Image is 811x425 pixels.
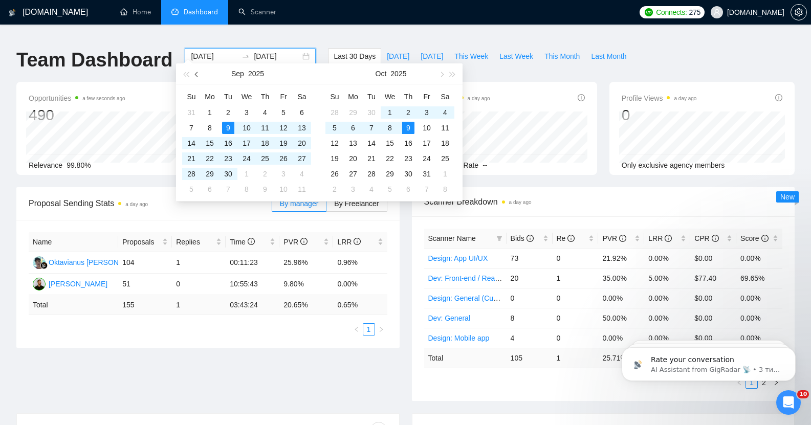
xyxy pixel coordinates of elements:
[204,137,216,149] div: 15
[277,137,290,149] div: 19
[439,168,451,180] div: 1
[436,182,454,197] td: 2025-11-08
[185,183,198,195] div: 5
[296,152,308,165] div: 27
[421,152,433,165] div: 24
[122,236,160,248] span: Proposals
[418,166,436,182] td: 2025-10-31
[421,183,433,195] div: 7
[49,257,163,268] div: Oktavianus [PERSON_NAME] Tape
[509,199,532,205] time: a day ago
[553,248,599,268] td: 0
[362,136,381,151] td: 2025-10-14
[507,248,553,268] td: 73
[222,106,234,119] div: 2
[424,195,783,208] span: Scanner Breakdown
[527,235,534,242] span: info-circle
[40,262,48,269] img: gigradar-bm.png
[690,248,736,268] td: $0.00
[381,166,399,182] td: 2025-10-29
[182,166,201,182] td: 2025-09-28
[325,151,344,166] td: 2025-10-19
[325,136,344,151] td: 2025-10-12
[363,323,375,335] li: 1
[418,120,436,136] td: 2025-10-10
[328,122,341,134] div: 5
[274,88,293,105] th: Fr
[201,120,219,136] td: 2025-09-08
[384,152,396,165] div: 22
[230,238,254,246] span: Time
[418,151,436,166] td: 2025-10-24
[120,8,151,16] a: homeHome
[362,88,381,105] th: Tu
[274,166,293,182] td: 2025-10-03
[365,106,378,119] div: 30
[254,51,300,62] input: End date
[399,88,418,105] th: Th
[381,48,415,64] button: [DATE]
[567,235,575,242] span: info-circle
[598,248,644,268] td: 21.92%
[219,105,237,120] td: 2025-09-02
[622,161,725,169] span: Only exclusive agency members
[736,248,782,268] td: 0.00%
[204,152,216,165] div: 22
[29,232,118,252] th: Name
[381,182,399,197] td: 2025-11-05
[791,4,807,20] button: setting
[468,96,490,101] time: a day ago
[185,152,198,165] div: 21
[544,51,580,62] span: This Month
[354,238,361,245] span: info-circle
[578,94,585,101] span: info-circle
[274,182,293,197] td: 2025-10-10
[365,137,378,149] div: 14
[296,122,308,134] div: 13
[248,238,255,245] span: info-circle
[191,51,237,62] input: Start date
[49,278,107,289] div: [PERSON_NAME]
[259,106,271,119] div: 4
[219,151,237,166] td: 2025-09-23
[619,235,626,242] span: info-circle
[325,166,344,182] td: 2025-10-26
[387,51,409,62] span: [DATE]
[328,183,341,195] div: 2
[362,182,381,197] td: 2025-11-04
[439,152,451,165] div: 25
[436,151,454,166] td: 2025-10-25
[296,168,308,180] div: 4
[347,106,359,119] div: 29
[428,254,488,262] a: Design: App UI/UX
[293,88,311,105] th: Sa
[421,51,443,62] span: [DATE]
[347,122,359,134] div: 6
[219,120,237,136] td: 2025-09-09
[384,106,396,119] div: 1
[436,105,454,120] td: 2025-10-04
[644,248,690,268] td: 0.00%
[182,88,201,105] th: Su
[219,88,237,105] th: Tu
[293,136,311,151] td: 2025-09-20
[553,268,599,288] td: 1
[222,137,234,149] div: 16
[219,136,237,151] td: 2025-09-16
[222,183,234,195] div: 7
[499,51,533,62] span: Last Week
[344,136,362,151] td: 2025-10-13
[496,235,502,241] span: filter
[256,151,274,166] td: 2025-09-25
[259,137,271,149] div: 18
[344,151,362,166] td: 2025-10-20
[283,238,308,246] span: PVR
[300,238,308,245] span: info-circle
[381,151,399,166] td: 2025-10-22
[421,122,433,134] div: 10
[182,151,201,166] td: 2025-09-21
[296,106,308,119] div: 6
[256,120,274,136] td: 2025-09-11
[328,168,341,180] div: 26
[439,106,451,119] div: 4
